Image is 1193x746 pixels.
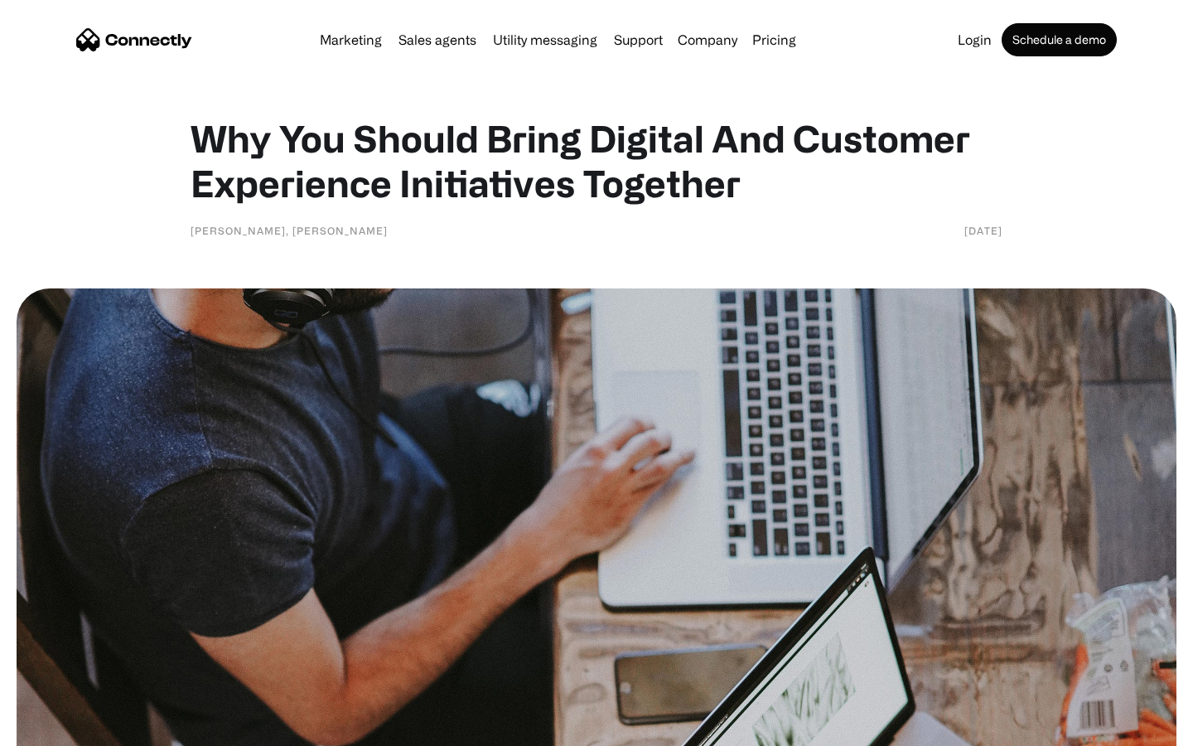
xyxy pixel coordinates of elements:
[1002,23,1117,56] a: Schedule a demo
[33,717,99,740] ul: Language list
[17,717,99,740] aside: Language selected: English
[678,28,737,51] div: Company
[951,33,998,46] a: Login
[964,222,1002,239] div: [DATE]
[191,222,388,239] div: [PERSON_NAME], [PERSON_NAME]
[486,33,604,46] a: Utility messaging
[191,116,1002,206] h1: Why You Should Bring Digital And Customer Experience Initiatives Together
[392,33,483,46] a: Sales agents
[313,33,389,46] a: Marketing
[607,33,669,46] a: Support
[746,33,803,46] a: Pricing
